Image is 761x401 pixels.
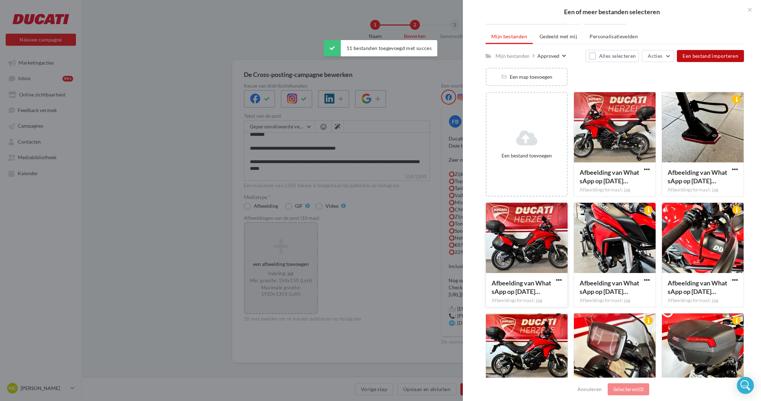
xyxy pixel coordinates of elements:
div: Afbeeldingsformaat: jpg [580,297,650,304]
span: Afbeelding van WhatsApp op 2025-08-23 om 13.32.58_47bae9db [668,168,727,185]
span: Afbeelding van WhatsApp op 2025-08-23 om 13.32.58_d12b082d [668,279,727,295]
div: Approved [537,52,559,60]
span: Afbeelding van WhatsApp op 2025-08-23 om 13.32.58_03ab69e4 [580,279,639,295]
div: Afbeeldingsformaat: jpg [668,187,738,193]
span: Acties [648,53,662,59]
div: Een bestand toevoegen [489,152,564,159]
button: Acties [642,50,674,62]
button: Een bestand importeren [677,50,744,62]
span: Afbeelding van WhatsApp op 2025-08-23 om 13.35.59_e3e3b098 [492,279,551,295]
span: Personalisatievelden [590,33,638,39]
button: Alles selecteren [586,50,639,62]
div: Een map toevoegen [487,73,567,80]
span: Gedeeld met mij [540,33,577,39]
div: Mijn bestanden [496,52,530,60]
span: (0) [637,386,644,392]
h2: Een of meer bestanden selecteren [474,9,750,15]
div: Afbeeldingsformaat: jpg [580,187,650,193]
button: Annuleren [575,385,605,394]
div: Afbeeldingsformaat: jpg [492,297,562,304]
div: 11 bestanden toegevoegd met succes [324,40,437,56]
span: Een bestand importeren [683,53,738,59]
span: Mijn bestanden [491,33,527,39]
div: Afbeeldingsformaat: jpg [668,297,738,304]
div: Open Intercom Messenger [737,377,754,394]
span: Afbeelding van WhatsApp op 2025-08-23 om 13.32.57_f10a67af [580,168,639,185]
button: Selecteren(0) [608,383,650,395]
